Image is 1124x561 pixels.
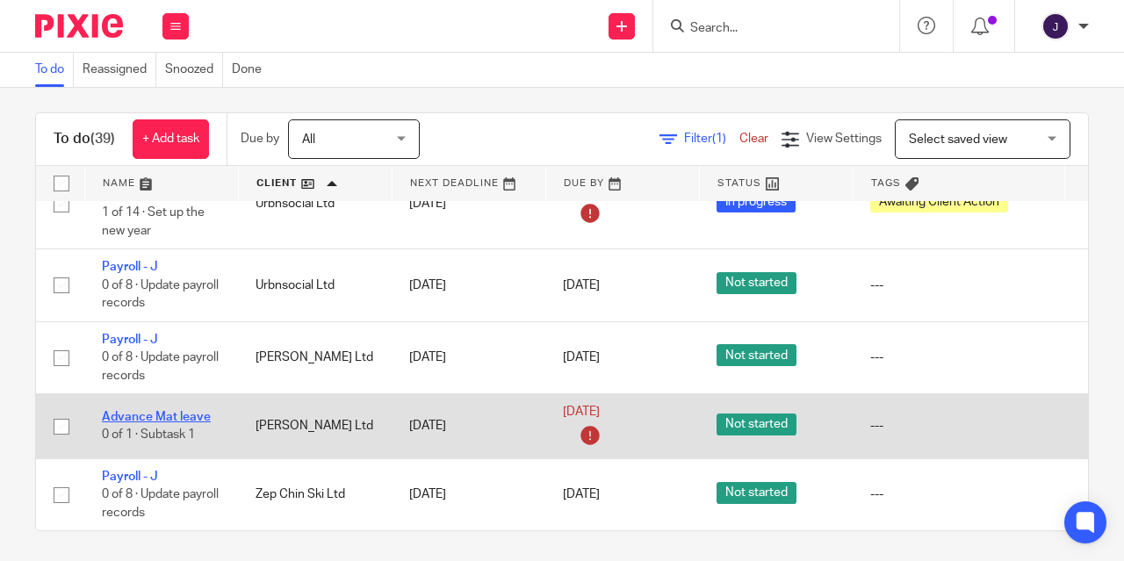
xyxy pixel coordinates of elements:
[717,272,796,294] span: Not started
[238,249,392,321] td: Urbnsocial Ltd
[35,14,123,38] img: Pixie
[739,133,768,145] a: Clear
[238,159,392,249] td: Urbnsocial Ltd
[717,191,796,212] span: In progress
[563,488,600,500] span: [DATE]
[684,133,739,145] span: Filter
[102,411,211,423] a: Advance Mat leave
[302,133,315,146] span: All
[392,321,545,393] td: [DATE]
[238,394,392,459] td: [PERSON_NAME] Ltd
[133,119,209,159] a: + Add task
[90,132,115,146] span: (39)
[238,321,392,393] td: [PERSON_NAME] Ltd
[806,133,882,145] span: View Settings
[870,191,1008,212] span: Awaiting Client Action
[870,417,1047,435] div: ---
[165,53,223,87] a: Snoozed
[712,133,726,145] span: (1)
[392,458,545,530] td: [DATE]
[35,53,74,87] a: To do
[102,471,158,483] a: Payroll - J
[871,178,901,188] span: Tags
[102,429,195,442] span: 0 of 1 · Subtask 1
[870,349,1047,366] div: ---
[1041,12,1070,40] img: svg%3E
[563,351,600,363] span: [DATE]
[392,159,545,249] td: [DATE]
[392,394,545,459] td: [DATE]
[717,344,796,366] span: Not started
[102,279,219,310] span: 0 of 8 · Update payroll records
[563,279,600,291] span: [DATE]
[870,277,1047,294] div: ---
[688,21,847,37] input: Search
[83,53,156,87] a: Reassigned
[870,485,1047,503] div: ---
[102,351,219,382] span: 0 of 8 · Update payroll records
[392,249,545,321] td: [DATE]
[238,458,392,530] td: Zep Chin Ski Ltd
[102,334,158,346] a: Payroll - J
[102,206,205,237] span: 1 of 14 · Set up the new year
[102,261,158,273] a: Payroll - J
[102,488,219,519] span: 0 of 8 · Update payroll records
[717,414,796,435] span: Not started
[54,130,115,148] h1: To do
[232,53,270,87] a: Done
[563,406,600,418] span: [DATE]
[241,130,279,147] p: Due by
[717,482,796,504] span: Not started
[909,133,1007,146] span: Select saved view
